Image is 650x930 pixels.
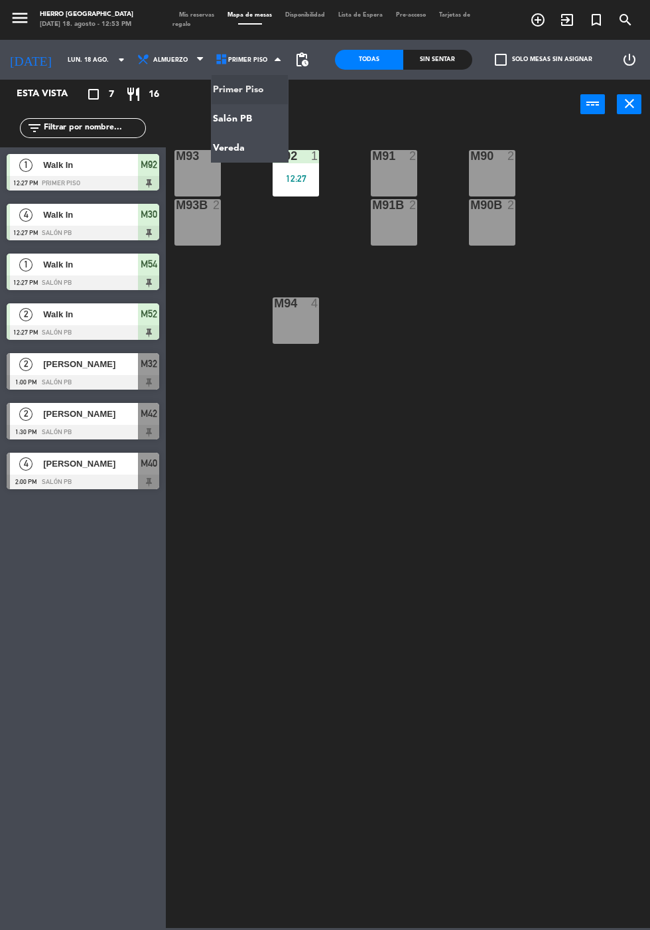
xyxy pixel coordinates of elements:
[176,199,176,211] div: M93B
[212,133,289,163] a: Vereda
[43,407,138,421] span: [PERSON_NAME]
[495,54,507,66] span: check_box_outline_blank
[141,306,157,322] span: M52
[10,8,30,31] button: menu
[588,12,604,28] i: turned_in_not
[621,52,637,68] i: power_settings_new
[43,307,138,321] span: Walk In
[617,94,641,114] button: close
[19,159,32,172] span: 1
[530,12,546,28] i: add_circle_outline
[585,96,601,112] i: power_input
[580,94,605,114] button: power_input
[141,206,157,222] span: M30
[372,199,373,211] div: M91B
[389,12,432,18] span: Pre-acceso
[43,258,138,271] span: Walk In
[212,104,289,133] a: Salón PB
[43,357,138,371] span: [PERSON_NAME]
[109,87,114,102] span: 7
[212,75,289,104] a: Primer Piso
[409,199,417,211] div: 2
[19,358,32,371] span: 2
[19,457,32,471] span: 4
[10,8,30,28] i: menu
[495,54,592,66] label: Solo mesas sin asignar
[19,408,32,421] span: 2
[617,12,633,28] i: search
[113,52,129,68] i: arrow_drop_down
[149,87,159,102] span: 16
[40,10,133,20] div: Hierro [GEOGRAPHIC_DATA]
[621,96,637,112] i: close
[7,86,96,102] div: Esta vista
[141,455,157,471] span: M40
[43,457,138,471] span: [PERSON_NAME]
[274,297,275,309] div: M94
[172,12,221,18] span: Mis reservas
[42,121,145,135] input: Filtrar por nombre...
[311,297,319,309] div: 4
[153,56,188,64] span: Almuerzo
[273,174,319,183] div: 12:27
[403,50,472,70] div: Sin sentar
[86,86,101,102] i: crop_square
[372,150,373,162] div: M91
[40,20,133,30] div: [DATE] 18. agosto - 12:53 PM
[311,150,319,162] div: 1
[141,157,157,173] span: M92
[141,406,157,422] span: M42
[19,258,32,271] span: 1
[27,120,42,136] i: filter_list
[43,158,138,172] span: Walk In
[221,12,279,18] span: Mapa de mesas
[228,56,267,64] span: Primer Piso
[19,208,32,222] span: 4
[409,150,417,162] div: 2
[125,86,141,102] i: restaurant
[19,308,32,321] span: 2
[141,356,157,372] span: M32
[213,199,221,211] div: 2
[335,50,403,70] div: Todas
[507,150,515,162] div: 2
[141,256,157,272] span: M54
[43,208,138,222] span: Walk In
[559,12,575,28] i: exit_to_app
[294,52,310,68] span: pending_actions
[332,12,389,18] span: Lista de Espera
[279,12,332,18] span: Disponibilidad
[507,199,515,211] div: 2
[176,150,176,162] div: M93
